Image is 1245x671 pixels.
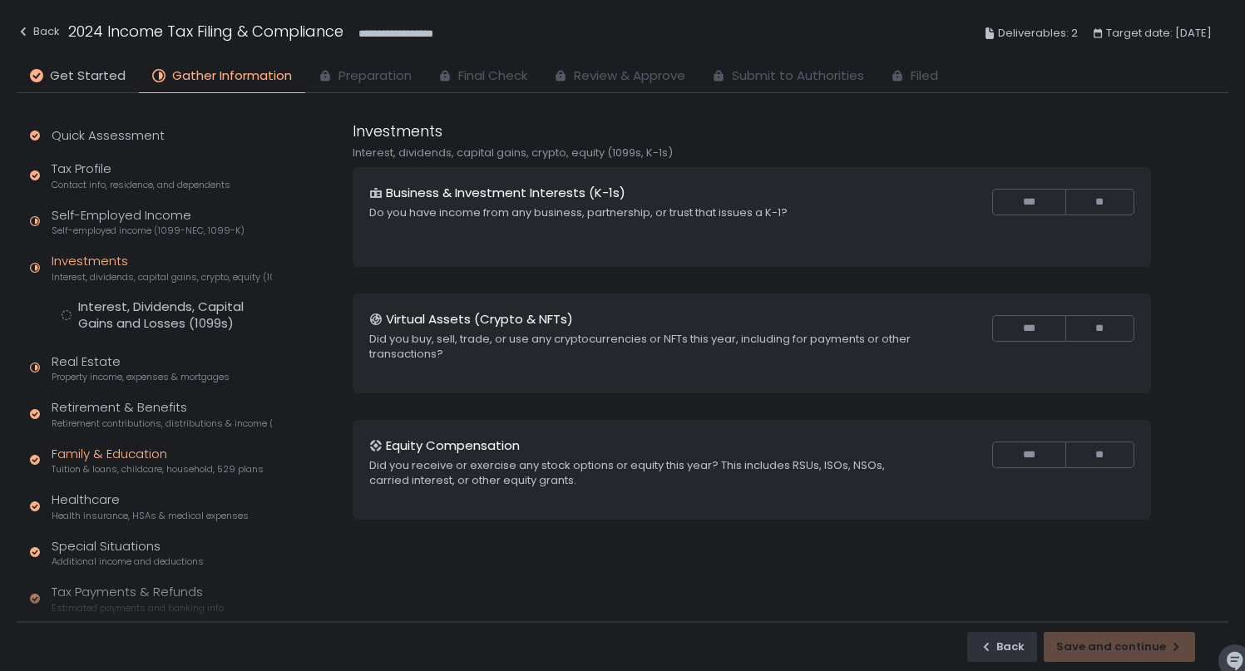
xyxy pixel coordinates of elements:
span: Preparation [338,67,412,86]
span: Gather Information [172,67,292,86]
div: Interest, Dividends, Capital Gains and Losses (1099s) [78,298,272,332]
div: Interest, dividends, capital gains, crypto, equity (1099s, K-1s) [353,146,1151,160]
div: Real Estate [52,353,230,384]
div: Tax Profile [52,160,230,191]
h1: Investments [353,120,442,142]
span: Final Check [458,67,527,86]
div: Investments [52,252,272,284]
span: Tuition & loans, childcare, household, 529 plans [52,463,264,476]
span: Self-employed income (1099-NEC, 1099-K) [52,224,245,237]
div: Back [980,639,1025,654]
div: Family & Education [52,445,264,476]
span: Interest, dividends, capital gains, crypto, equity (1099s, K-1s) [52,271,272,284]
span: Additional income and deductions [52,555,204,568]
div: Self-Employed Income [52,206,245,238]
span: Get Started [50,67,126,86]
div: Did you receive or exercise any stock options or equity this year? This includes RSUs, ISOs, NSOs... [369,458,926,488]
div: Do you have income from any business, partnership, or trust that issues a K-1? [369,205,926,220]
h1: Virtual Assets (Crypto & NFTs) [386,310,573,329]
span: Review & Approve [574,67,685,86]
span: Retirement contributions, distributions & income (1099-R, 5498) [52,417,272,430]
h1: 2024 Income Tax Filing & Compliance [68,20,343,42]
div: Retirement & Benefits [52,398,272,430]
span: Health insurance, HSAs & medical expenses [52,510,249,522]
div: Back [17,22,60,42]
div: Did you buy, sell, trade, or use any cryptocurrencies or NFTs this year, including for payments o... [369,332,926,362]
h1: Business & Investment Interests (K-1s) [386,184,625,203]
span: Submit to Authorities [732,67,864,86]
div: Tax Payments & Refunds [52,583,224,614]
span: Filed [911,67,938,86]
span: Deliverables: 2 [998,23,1078,43]
span: Estimated payments and banking info [52,602,224,614]
h1: Equity Compensation [386,437,520,456]
div: Special Situations [52,537,204,569]
div: Healthcare [52,491,249,522]
div: Quick Assessment [52,126,165,146]
span: Property income, expenses & mortgages [52,371,230,383]
button: Back [967,632,1037,662]
button: Back [17,20,60,47]
span: Target date: [DATE] [1106,23,1212,43]
span: Contact info, residence, and dependents [52,179,230,191]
